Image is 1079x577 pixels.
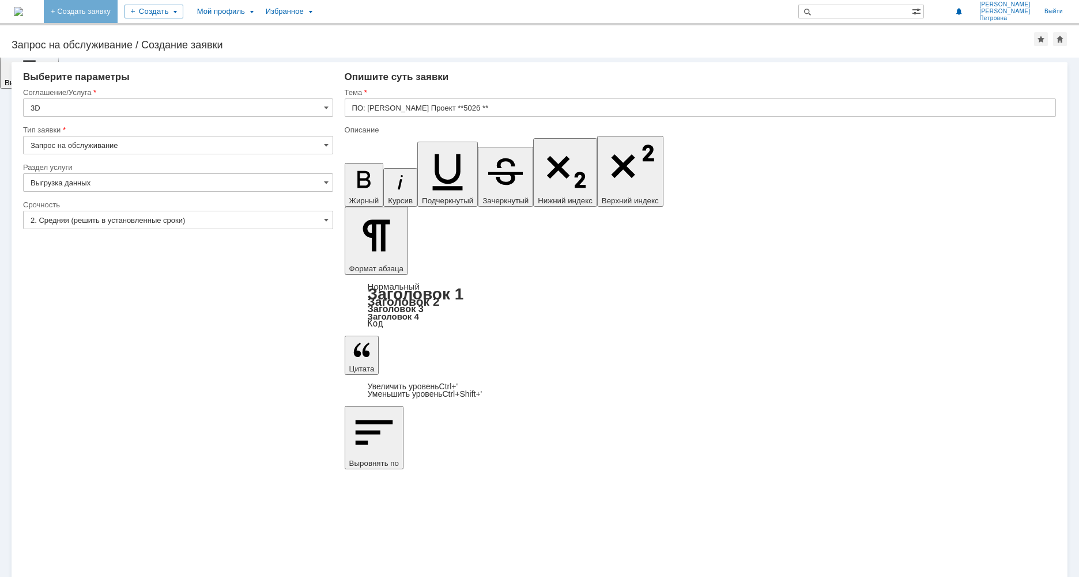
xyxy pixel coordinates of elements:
div: Раздел услуги [23,164,331,171]
span: Петровна [979,15,1031,22]
span: Ctrl+' [439,382,458,391]
span: Выровнять по [349,459,399,468]
span: Ctrl+Shift+' [442,389,482,398]
a: Decrease [368,389,482,398]
span: Верхний индекс [602,196,659,205]
button: Жирный [345,163,384,207]
span: Подчеркнутый [422,196,473,205]
div: Срочность [23,201,331,208]
div: Создать [124,5,183,18]
span: Нижний индекс [538,196,593,205]
div: Соглашение/Услуга [23,89,331,96]
a: Заголовок 1 [368,285,464,303]
button: Зачеркнутый [478,147,533,207]
span: [PERSON_NAME] [979,8,1031,15]
div: Сделать домашней страницей [1053,32,1067,46]
span: Курсив [388,196,413,205]
img: gd9XYhFzxIBhgAAAABJRU5ErkJggg== [5,14,169,22]
a: Нормальный [368,282,420,291]
span: Выберите параметры [23,71,130,82]
button: Верхний индекс [597,136,663,207]
button: Нижний индекс [533,138,597,207]
a: Заголовок 4 [368,312,419,321]
span: Цитата [349,365,375,373]
button: Цитата [345,336,379,375]
button: Выровнять по [345,406,403,469]
div: Описание [345,126,1054,134]
span: Зачеркнутый [482,196,529,205]
div: Выгрузить стадию 39 в общую модель [5,5,168,14]
a: Increase [368,382,458,391]
a: Код [368,318,383,329]
div: Запрос на обслуживание / Создание заявки [12,39,1034,51]
a: Заголовок 3 [368,303,424,314]
div: Тема [345,89,1054,96]
button: Курсив [383,168,417,207]
span: Опишите суть заявки [345,71,449,82]
span: Жирный [349,196,379,205]
div: Тип заявки [23,126,331,134]
span: [PERSON_NAME] [979,1,1031,8]
div: Цитата [345,383,1056,398]
img: logo [14,7,23,16]
div: Добавить в избранное [1034,32,1048,46]
span: Формат абзаца [349,264,403,273]
button: Формат абзаца [345,207,408,275]
a: Перейти на домашнюю страницу [14,7,23,16]
span: Расширенный поиск [912,5,923,16]
a: Заголовок 2 [368,295,440,308]
div: Формат абзаца [345,283,1056,328]
button: Подчеркнутый [417,142,478,207]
